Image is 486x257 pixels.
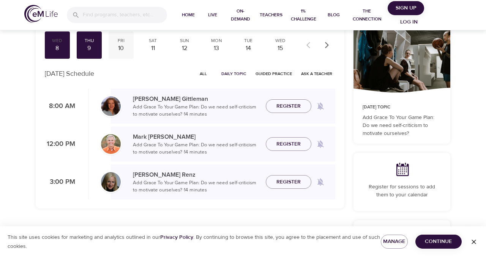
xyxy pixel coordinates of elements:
[276,139,301,149] span: Register
[311,97,330,115] span: Remind me when a class goes live every Thursday at 8:00 AM
[101,172,121,192] img: Diane_Renz-min.jpg
[381,235,408,249] button: Manage
[394,17,424,27] span: Log in
[83,7,167,23] input: Find programs, teachers, etc...
[45,69,94,79] p: [DATE] Schedule
[175,44,194,53] div: 12
[133,179,260,194] p: Add Grace To Your Game Plan: Do we need self-criticism to motivate ourselves? · 14 minutes
[80,38,99,44] div: Thu
[421,237,456,246] span: Continue
[260,11,282,19] span: Teachers
[252,68,295,80] button: Guided Practice
[45,139,75,149] p: 12:00 PM
[144,44,163,53] div: 11
[48,38,67,44] div: Wed
[112,44,131,53] div: 10
[271,44,290,53] div: 15
[133,94,260,103] p: [PERSON_NAME] Gittleman
[221,70,246,77] span: Daily Topic
[266,137,311,151] button: Register
[45,101,75,111] p: 8:00 AM
[133,103,260,118] p: Add Grace To Your Game Plan: Do we need self-criticism to motivate ourselves? · 14 minutes
[391,15,427,29] button: Log in
[179,11,197,19] span: Home
[80,44,99,53] div: 9
[133,170,260,179] p: [PERSON_NAME] Renz
[101,96,121,116] img: Cindy2%20031422%20blue%20filter%20hi-res.jpg
[160,234,193,241] a: Privacy Policy
[298,68,335,80] button: Ask a Teacher
[349,7,385,23] span: The Connection
[101,134,121,154] img: Mark_Pirtle-min.jpg
[218,68,249,80] button: Daily Topic
[207,38,226,44] div: Mon
[363,104,441,111] p: [DATE] Topic
[133,141,260,156] p: Add Grace To Your Game Plan: Do we need self-criticism to motivate ourselves? · 14 minutes
[133,132,260,141] p: Mark [PERSON_NAME]
[48,44,67,53] div: 8
[207,44,226,53] div: 13
[204,11,222,19] span: Live
[228,7,254,23] span: On-Demand
[325,11,343,19] span: Blog
[194,70,212,77] span: All
[45,177,75,187] p: 3:00 PM
[289,7,319,23] span: 1% Challenge
[239,38,258,44] div: Tue
[266,175,311,189] button: Register
[311,173,330,191] span: Remind me when a class goes live every Thursday at 3:00 PM
[276,177,301,187] span: Register
[387,237,402,246] span: Manage
[24,5,58,23] img: logo
[266,99,311,113] button: Register
[239,44,258,53] div: 14
[256,70,292,77] span: Guided Practice
[276,102,301,111] span: Register
[301,70,332,77] span: Ask a Teacher
[363,114,441,138] p: Add Grace To Your Game Plan: Do we need self-criticism to motivate ourselves?
[144,38,163,44] div: Sat
[112,38,131,44] div: Fri
[175,38,194,44] div: Sun
[271,38,290,44] div: Wed
[363,183,441,199] p: Register for sessions to add them to your calendar
[415,235,462,249] button: Continue
[388,1,424,15] button: Sign Up
[391,3,421,13] span: Sign Up
[311,135,330,153] span: Remind me when a class goes live every Thursday at 12:00 PM
[191,68,215,80] button: All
